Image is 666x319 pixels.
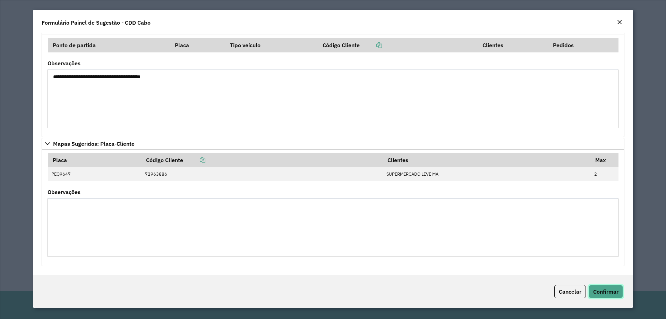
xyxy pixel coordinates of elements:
td: 2 [591,167,618,181]
th: Ponto de partida [48,38,170,52]
th: Max [591,153,618,167]
td: SUPERMERCADO LEVE MA [383,167,591,181]
th: Placa [48,153,142,167]
h4: Formulário Painel de Sugestão - CDD Cabo [42,18,151,27]
a: Copiar [360,42,382,49]
td: 72963886 [141,167,383,181]
button: Cancelar [554,285,586,298]
button: Close [615,18,624,27]
th: Clientes [478,38,548,52]
th: Clientes [383,153,591,167]
button: Confirmar [589,285,623,298]
th: Tipo veículo [225,38,318,52]
th: Código Cliente [318,38,478,52]
span: Mapas Sugeridos: Placa-Cliente [53,141,135,146]
a: Copiar [183,157,205,163]
div: Cliente para Recarga [42,34,624,137]
a: Mapas Sugeridos: Placa-Cliente [42,138,624,150]
th: Código Cliente [141,153,383,167]
label: Observações [48,188,80,196]
label: Observações [48,59,80,67]
div: Mapas Sugeridos: Placa-Cliente [42,150,624,266]
th: Placa [170,38,225,52]
span: Cancelar [559,288,581,295]
em: Fechar [617,19,622,25]
th: Pedidos [548,38,618,52]
td: PEQ9647 [48,167,142,181]
span: Confirmar [593,288,618,295]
